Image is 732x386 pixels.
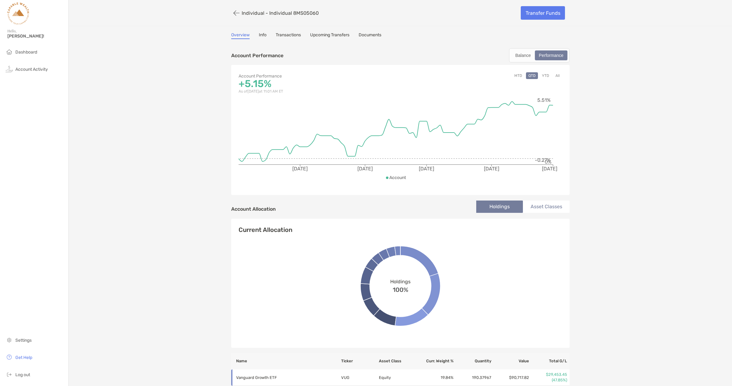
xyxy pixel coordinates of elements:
[535,157,551,163] tspan: -0.27%
[6,336,13,344] img: settings icon
[359,32,381,39] a: Documents
[492,369,529,386] td: $90,717.82
[292,166,308,172] tspan: [DATE]
[419,166,434,172] tspan: [DATE]
[239,80,400,88] p: +5.15%
[530,372,567,377] p: $29,453.45
[15,355,32,360] span: Get Help
[454,369,492,386] td: 190.37967
[523,201,570,213] li: Asset Classes
[310,32,349,39] a: Upcoming Transfers
[15,67,48,72] span: Account Activity
[529,353,570,369] th: Total G/L
[239,226,292,233] h4: Current Allocation
[239,72,400,80] p: Account Performance
[6,371,13,378] img: logout icon
[416,353,454,369] th: Curr. Weight %
[537,97,551,103] tspan: 5.51%
[521,6,565,20] a: Transfer Funds
[454,353,492,369] th: Quantity
[512,72,524,79] button: MTD
[484,166,499,172] tspan: [DATE]
[535,51,567,60] div: Performance
[15,338,32,343] span: Settings
[6,353,13,361] img: get-help icon
[476,201,523,213] li: Holdings
[276,32,301,39] a: Transactions
[15,50,37,55] span: Dashboard
[231,353,341,369] th: Name
[539,72,551,79] button: YTD
[341,369,379,386] td: VUG
[526,72,538,79] button: QTD
[542,166,557,172] tspan: [DATE]
[6,65,13,73] img: activity icon
[242,10,319,16] p: Individual - Individual 8MS05060
[512,51,534,60] div: Balance
[393,285,408,293] span: 100%
[357,166,373,172] tspan: [DATE]
[239,88,400,95] p: As of [DATE] at 11:01 AM ET
[236,374,322,381] p: Vanguard Growth ETF
[7,2,29,25] img: Zoe Logo
[231,52,283,59] p: Account Performance
[509,48,570,62] div: segmented control
[15,372,30,377] span: Log out
[530,377,567,383] p: (47.85%)
[231,206,276,212] h4: Account Allocation
[390,279,411,285] span: Holdings
[389,174,406,181] p: Account
[379,353,416,369] th: Asset Class
[341,353,379,369] th: Ticker
[553,72,562,79] button: All
[231,32,250,39] a: Overview
[416,369,454,386] td: 19.84 %
[379,369,416,386] td: Equity
[545,159,551,165] tspan: 0%
[6,48,13,55] img: household icon
[492,353,529,369] th: Value
[259,32,267,39] a: Info
[7,34,65,39] span: [PERSON_NAME]!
